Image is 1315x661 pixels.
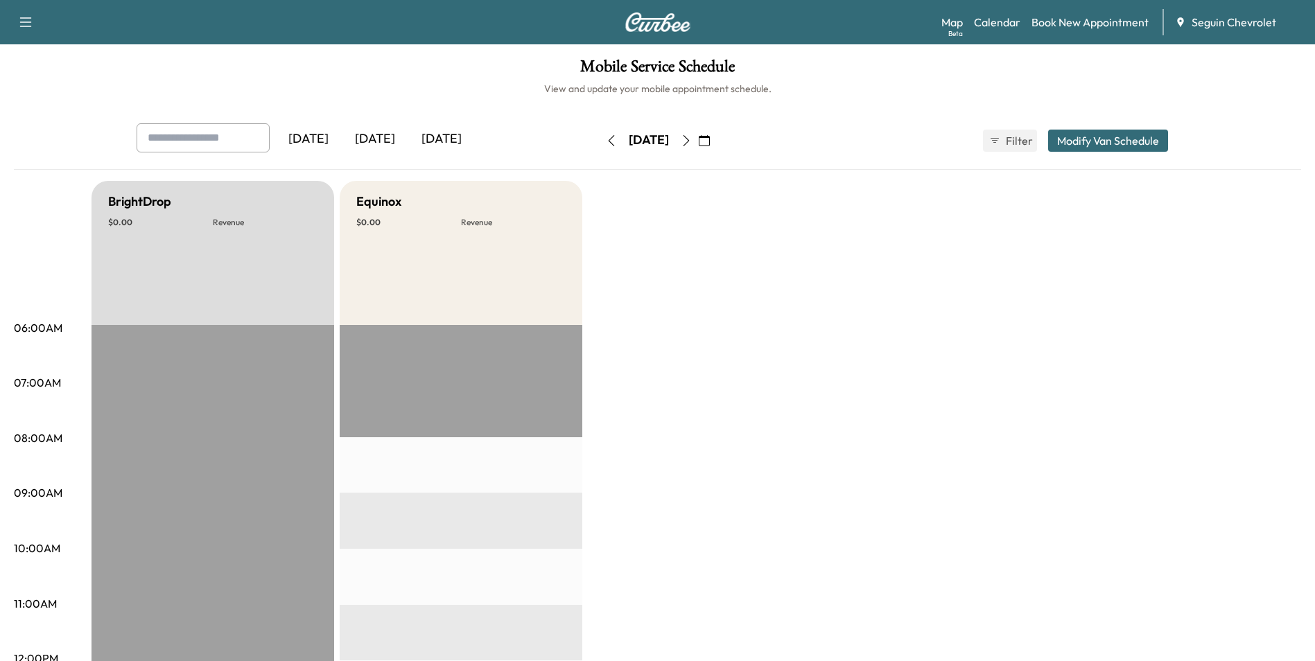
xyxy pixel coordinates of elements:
[14,374,61,391] p: 07:00AM
[948,28,963,39] div: Beta
[408,123,475,155] div: [DATE]
[461,217,566,228] p: Revenue
[983,130,1037,152] button: Filter
[629,132,669,149] div: [DATE]
[14,540,60,556] p: 10:00AM
[108,192,171,211] h5: BrightDrop
[14,82,1301,96] h6: View and update your mobile appointment schedule.
[14,430,62,446] p: 08:00AM
[625,12,691,32] img: Curbee Logo
[275,123,342,155] div: [DATE]
[213,217,317,228] p: Revenue
[14,484,62,501] p: 09:00AM
[14,319,62,336] p: 06:00AM
[1031,14,1149,30] a: Book New Appointment
[1048,130,1168,152] button: Modify Van Schedule
[14,595,57,612] p: 11:00AM
[1006,132,1031,149] span: Filter
[974,14,1020,30] a: Calendar
[356,192,401,211] h5: Equinox
[108,217,213,228] p: $ 0.00
[342,123,408,155] div: [DATE]
[356,217,461,228] p: $ 0.00
[14,58,1301,82] h1: Mobile Service Schedule
[941,14,963,30] a: MapBeta
[1192,14,1276,30] span: Seguin Chevrolet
